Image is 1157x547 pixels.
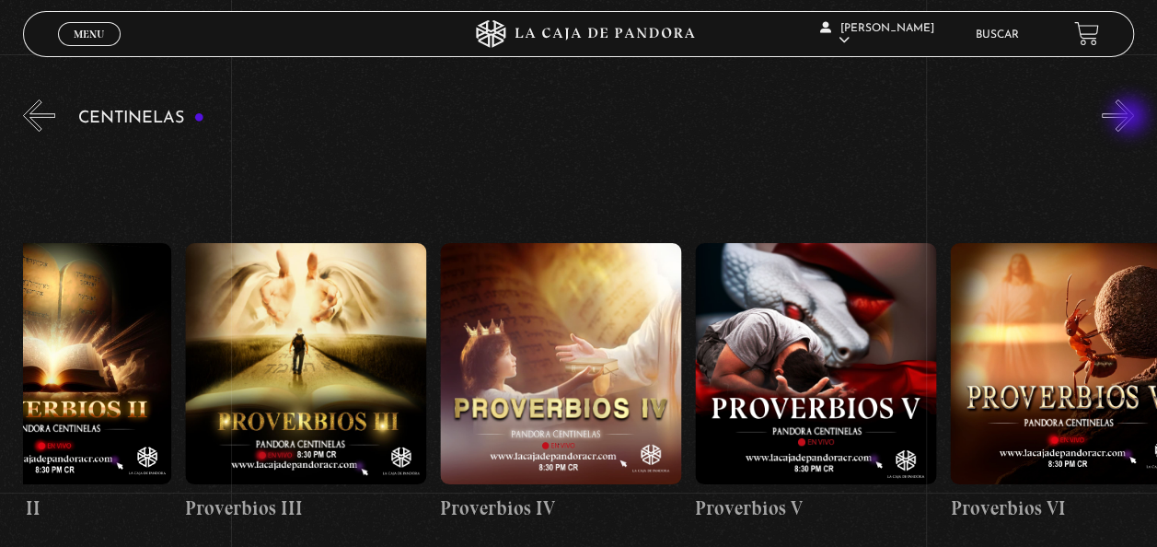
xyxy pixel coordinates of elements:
[440,494,681,523] h4: Proverbios IV
[74,29,104,40] span: Menu
[1074,21,1099,46] a: View your shopping cart
[68,44,111,57] span: Cerrar
[695,494,936,523] h4: Proverbios V
[819,23,933,46] span: [PERSON_NAME]
[78,110,204,127] h3: Centinelas
[1102,99,1134,132] button: Next
[976,29,1019,41] a: Buscar
[185,494,426,523] h4: Proverbios III
[23,99,55,132] button: Previous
